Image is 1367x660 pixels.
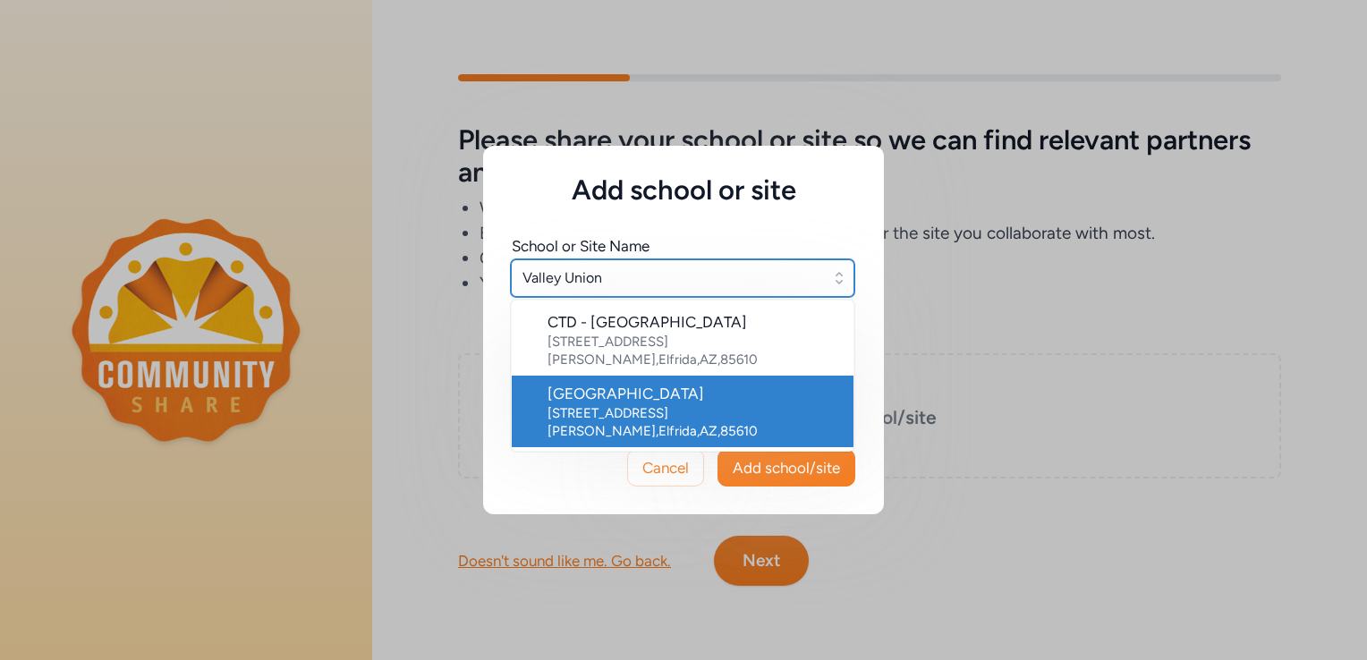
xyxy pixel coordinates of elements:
span: Cancel [642,457,689,478]
div: [GEOGRAPHIC_DATA] [548,383,839,404]
div: [STREET_ADDRESS][PERSON_NAME] , Elfrida , AZ , 85610 [548,404,839,440]
div: CTD - [GEOGRAPHIC_DATA] [548,311,839,333]
h5: Add school or site [512,174,855,207]
button: Cancel [627,449,704,487]
input: Enter school name... [511,259,854,297]
div: School or Site Name [512,235,650,257]
button: Add school/site [717,449,855,487]
div: [STREET_ADDRESS][PERSON_NAME] , Elfrida , AZ , 85610 [548,333,839,368]
span: Add school/site [733,457,840,478]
